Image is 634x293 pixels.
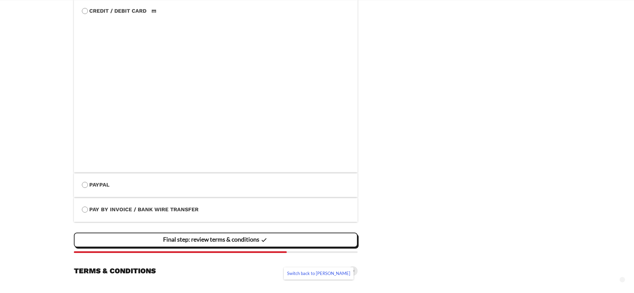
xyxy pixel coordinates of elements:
[82,205,350,214] label: Pay by Invoice / Bank Wire Transfer
[82,182,88,188] input: PayPal
[81,14,349,165] iframe: Secure payment input frame
[82,8,88,14] input: Credit / Debit CardCredit / Debit Card
[74,233,358,247] vaadin-button: Final step: review terms & conditions
[620,277,625,282] a: Scroll to top
[82,7,350,15] label: Credit / Debit Card
[74,266,156,276] h3: Terms & conditions
[148,7,160,15] img: Credit / Debit Card
[284,267,354,280] a: Switch back to [PERSON_NAME]
[82,181,350,189] label: PayPal
[82,207,88,213] input: Pay by Invoice / Bank Wire Transfer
